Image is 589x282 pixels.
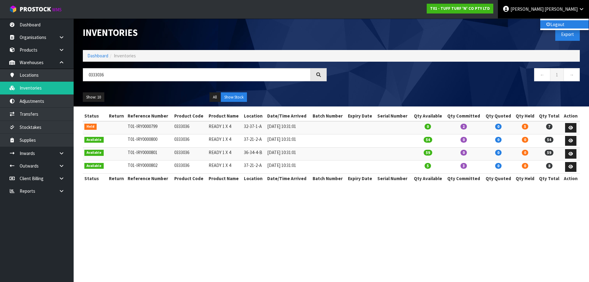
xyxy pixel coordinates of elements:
a: 1 [550,68,564,81]
td: T01-IRY0000800 [126,134,173,148]
span: 0 [522,150,528,156]
td: 32-37-1-A [242,121,266,134]
span: 5 [522,124,528,129]
th: Qty Committed [445,111,483,121]
span: 7 [546,124,552,129]
td: 0333036 [173,160,207,174]
span: 0 [460,150,467,156]
a: ← [534,68,550,81]
span: Available [84,137,104,143]
span: Held [84,124,97,130]
span: Inventories [114,53,136,59]
span: ProStock [20,5,51,13]
th: Status [83,173,107,183]
th: Location [242,173,266,183]
td: 0333036 [173,121,207,134]
td: READY 1 X 4 [207,134,243,148]
span: [PERSON_NAME] [510,6,544,12]
th: Qty Committed [445,173,483,183]
th: Batch Number [311,111,347,121]
span: Available [84,163,104,169]
td: [DATE] 10:31:01 [266,160,311,174]
th: Return [107,111,126,121]
td: 37-21-2-A [242,134,266,148]
strong: T01 - TUFF TURF 'N' CO PTY LTD [430,6,490,11]
span: 0 [495,137,502,143]
th: Qty Held [514,173,537,183]
span: 3 [460,163,467,169]
th: Product Code [173,111,207,121]
td: T01-IRY0000801 [126,147,173,160]
th: Reference Number [126,173,173,183]
td: READY 1 X 4 [207,160,243,174]
a: Logout [540,20,589,29]
td: 36-34-4-B [242,147,266,160]
input: Search inventories [83,68,311,81]
span: 0 [522,163,528,169]
span: [PERSON_NAME] [545,6,578,12]
th: Action [562,173,580,183]
th: Qty Total [537,173,562,183]
span: Available [84,150,104,156]
span: 8 [546,163,552,169]
span: 0 [460,137,467,143]
td: READY 1 X 4 [207,121,243,134]
th: Reference Number [126,111,173,121]
span: 59 [545,150,553,156]
td: [DATE] 10:31:01 [266,147,311,160]
small: WMS [52,7,62,13]
th: Qty Held [514,111,537,121]
th: Serial Number [376,173,411,183]
span: 0 [522,137,528,143]
button: Show: 10 [83,92,104,102]
td: [DATE] 10:31:01 [266,134,311,148]
a: → [564,68,580,81]
th: Status [83,111,107,121]
th: Action [562,111,580,121]
a: T01 - TUFF TURF 'N' CO PTY LTD [427,4,493,14]
h1: Inventories [83,28,327,38]
td: 0333036 [173,147,207,160]
th: Date/Time Arrived [266,111,311,121]
span: 5 [425,163,431,169]
td: READY 1 X 4 [207,147,243,160]
span: 54 [545,137,553,143]
th: Qty Quoted [483,111,513,121]
th: Qty Quoted [483,173,513,183]
th: Qty Total [537,111,562,121]
span: 59 [424,150,432,156]
td: T01-IRY0000799 [126,121,173,134]
td: [DATE] 10:31:01 [266,121,311,134]
button: Show Stock [221,92,247,102]
td: 0333036 [173,134,207,148]
th: Return [107,173,126,183]
th: Batch Number [311,173,347,183]
span: 0 [425,124,431,129]
button: Export [555,28,580,41]
td: T01-IRY0000802 [126,160,173,174]
span: 54 [424,137,432,143]
span: 2 [460,124,467,129]
th: Expiry Date [346,173,375,183]
th: Serial Number [376,111,411,121]
a: Dashboard [87,53,108,59]
img: cube-alt.png [9,5,17,13]
th: Product Code [173,173,207,183]
th: Qty Available [411,111,445,121]
button: All [210,92,220,102]
nav: Page navigation [336,68,580,83]
th: Location [242,111,266,121]
td: 37-21-2-A [242,160,266,174]
th: Date/Time Arrived [266,173,311,183]
th: Expiry Date [346,111,375,121]
span: 0 [495,163,502,169]
th: Qty Available [411,173,445,183]
span: 0 [495,150,502,156]
span: 0 [495,124,502,129]
th: Product Name [207,173,243,183]
th: Product Name [207,111,243,121]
